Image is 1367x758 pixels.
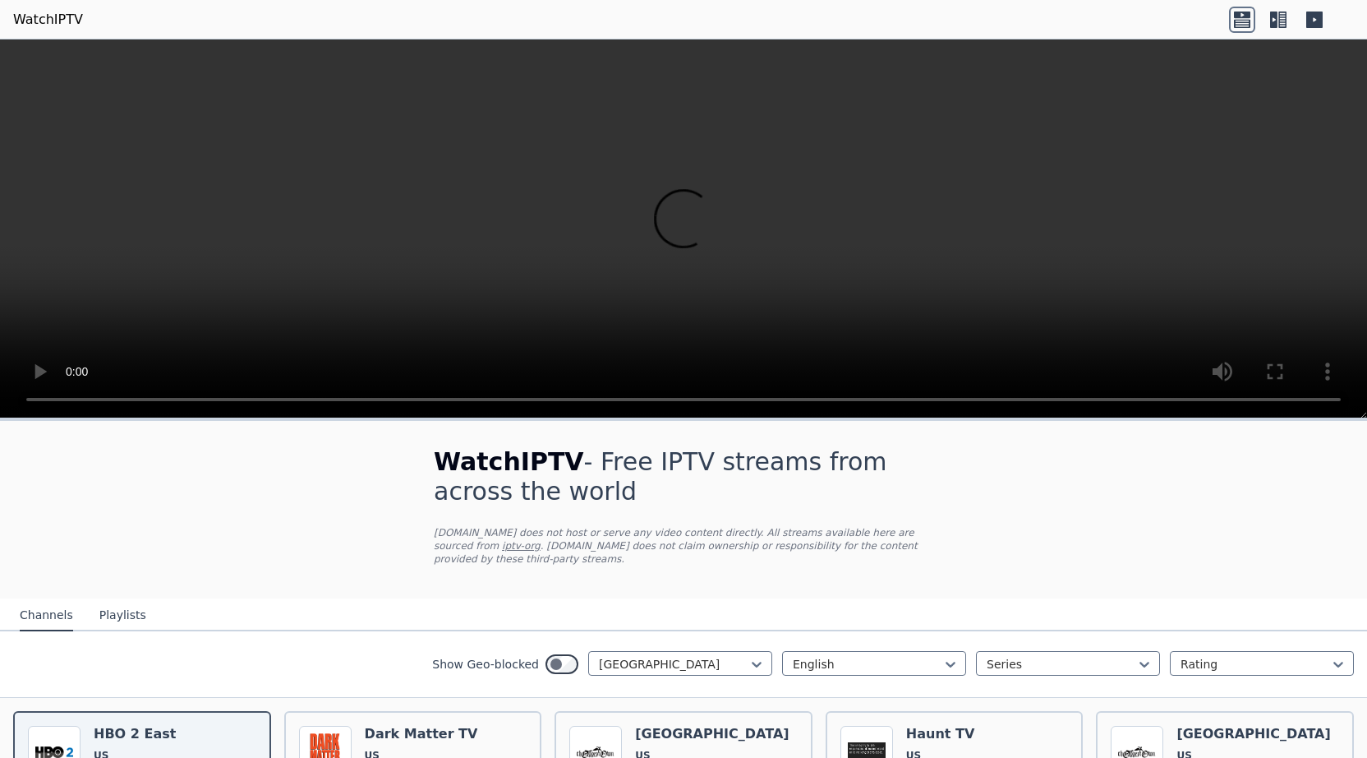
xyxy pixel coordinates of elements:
span: WatchIPTV [434,447,584,476]
a: iptv-org [502,540,541,552]
button: Channels [20,600,73,631]
h6: Dark Matter TV [365,726,478,742]
p: [DOMAIN_NAME] does not host or serve any video content directly. All streams available here are s... [434,526,933,566]
button: Playlists [99,600,146,631]
a: WatchIPTV [13,10,83,30]
h1: - Free IPTV streams from across the world [434,447,933,506]
h6: [GEOGRAPHIC_DATA] [635,726,789,742]
h6: Haunt TV [906,726,978,742]
h6: [GEOGRAPHIC_DATA] [1176,726,1330,742]
label: Show Geo-blocked [432,656,539,672]
h6: HBO 2 East [94,726,176,742]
